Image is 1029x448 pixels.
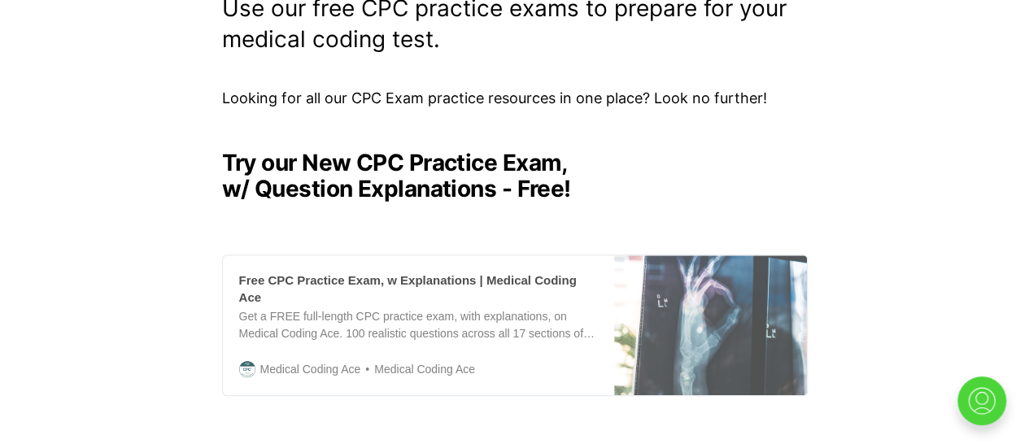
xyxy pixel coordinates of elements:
iframe: portal-trigger [944,368,1029,448]
a: Free CPC Practice Exam, w Explanations | Medical Coding AceGet a FREE full-length CPC practice ex... [222,254,808,396]
span: Medical Coding Ace [360,360,475,379]
div: Get a FREE full-length CPC practice exam, with explanations, on Medical Coding Ace. 100 realistic... [239,308,598,342]
h2: Try our New CPC Practice Exam, w/ Question Explanations - Free! [222,150,808,202]
div: Free CPC Practice Exam, w Explanations | Medical Coding Ace [239,272,598,306]
p: Looking for all our CPC Exam practice resources in one place? Look no further! [222,87,808,111]
span: Medical Coding Ace [260,360,361,378]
